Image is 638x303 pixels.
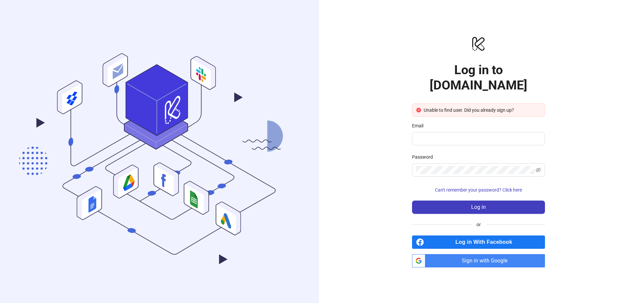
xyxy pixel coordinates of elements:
button: Log in [412,201,545,214]
a: Can't remember your password? Click here [412,187,545,193]
span: Log in [471,204,486,210]
label: Email [412,122,428,129]
span: or [471,221,486,228]
button: Can't remember your password? Click here [412,185,545,195]
span: close-circle [416,108,421,112]
input: Password [416,166,534,174]
a: Log in With Facebook [412,235,545,249]
label: Password [412,153,437,161]
span: Can't remember your password? Click here [435,187,522,193]
a: Sign in with Google [412,254,545,267]
h1: Log in to [DOMAIN_NAME] [412,62,545,93]
span: Log in With Facebook [427,235,545,249]
span: Sign in with Google [428,254,545,267]
div: Unable to find user. Did you already sign up? [424,106,541,114]
input: Email [416,135,540,143]
span: eye-invisible [536,167,541,173]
